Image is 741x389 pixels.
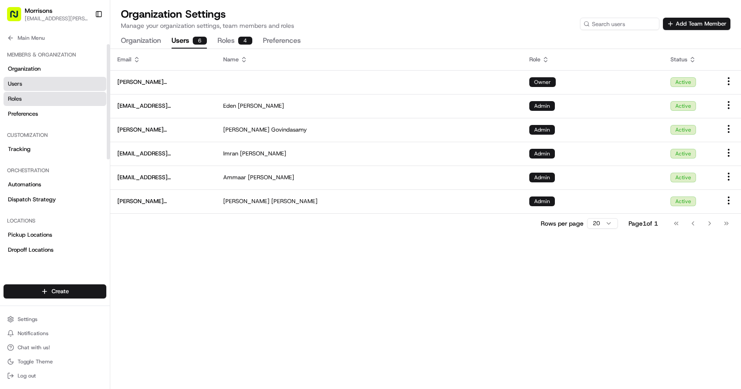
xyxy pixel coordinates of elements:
[223,197,269,205] span: [PERSON_NAME]
[117,150,209,158] span: [EMAIL_ADDRESS][PERSON_NAME][DOMAIN_NAME]
[529,196,555,206] div: Admin
[4,370,106,382] button: Log out
[75,129,82,136] div: 💻
[4,193,106,207] a: Dispatch Strategy
[263,34,301,49] button: Preferences
[9,129,16,136] div: 📗
[8,181,41,189] span: Automations
[4,163,106,178] div: Orchestration
[8,231,52,239] span: Pickup Locations
[4,107,106,121] a: Preferences
[172,34,207,49] button: Users
[238,37,252,45] div: 4
[25,15,88,22] button: [EMAIL_ADDRESS][PERSON_NAME][DOMAIN_NAME]
[271,197,318,205] span: [PERSON_NAME]
[4,327,106,340] button: Notifications
[4,313,106,325] button: Settings
[670,56,709,64] div: Status
[529,101,555,111] div: Admin
[150,87,161,98] button: Start new chat
[117,126,209,134] span: [PERSON_NAME][EMAIL_ADDRESS][PERSON_NAME][DOMAIN_NAME]
[8,95,22,103] span: Roles
[223,174,246,181] span: Ammaar
[4,284,106,298] button: Create
[71,125,145,140] a: 💻API Documentation
[52,287,69,295] span: Create
[529,125,555,135] div: Admin
[8,246,53,254] span: Dropoff Locations
[529,149,555,159] div: Admin
[8,65,41,73] span: Organization
[529,77,556,87] div: Owner
[117,78,209,86] span: [PERSON_NAME][EMAIL_ADDRESS][PERSON_NAME][DOMAIN_NAME]
[580,18,659,30] input: Search users
[4,214,106,228] div: Locations
[629,219,658,228] div: Page 1 of 1
[121,21,294,30] p: Manage your organization settings, team members and roles
[4,4,91,25] button: Morrisons[EMAIL_ADDRESS][PERSON_NAME][DOMAIN_NAME]
[62,149,107,156] a: Powered byPylon
[4,62,106,76] a: Organization
[541,219,584,228] p: Rows per page
[117,174,209,181] span: [EMAIL_ADDRESS][PERSON_NAME][DOMAIN_NAME]
[88,150,107,156] span: Pylon
[529,173,555,182] div: Admin
[4,341,106,354] button: Chat with us!
[4,355,106,368] button: Toggle Theme
[4,128,106,142] div: Customization
[223,102,236,110] span: Eden
[223,56,515,64] div: Name
[18,128,67,137] span: Knowledge Base
[4,178,106,192] a: Automations
[670,173,696,182] div: Active
[4,228,106,242] a: Pickup Locations
[18,316,37,323] span: Settings
[670,125,696,135] div: Active
[30,93,112,100] div: We're available if you need us!
[23,57,146,66] input: Clear
[83,128,142,137] span: API Documentation
[9,9,26,26] img: Nash
[238,102,284,110] span: [PERSON_NAME]
[4,32,106,44] button: Main Menu
[8,196,56,204] span: Dispatch Strategy
[8,80,22,88] span: Users
[670,101,696,111] div: Active
[4,243,106,257] a: Dropoff Locations
[18,330,49,337] span: Notifications
[193,37,207,45] div: 6
[223,126,269,134] span: [PERSON_NAME]
[117,102,209,110] span: [EMAIL_ADDRESS][PERSON_NAME][DOMAIN_NAME]
[4,48,106,62] div: Members & Organization
[217,34,252,49] button: Roles
[18,344,50,351] span: Chat with us!
[4,92,106,106] a: Roles
[4,142,106,156] a: Tracking
[271,126,307,134] span: Govindasamy
[117,197,209,205] span: [PERSON_NAME][EMAIL_ADDRESS][DOMAIN_NAME]
[4,77,106,91] a: Users
[529,56,656,64] div: Role
[670,196,696,206] div: Active
[8,110,38,118] span: Preferences
[670,77,696,87] div: Active
[30,84,145,93] div: Start new chat
[9,84,25,100] img: 1736555255976-a54dd68f-1ca7-489b-9aae-adbdc363a1c4
[9,35,161,49] p: Welcome 👋
[223,150,238,158] span: Imran
[8,145,30,153] span: Tracking
[18,34,45,42] span: Main Menu
[663,18,730,30] button: Add Team Member
[18,372,36,379] span: Log out
[117,56,209,64] div: Email
[670,149,696,159] div: Active
[25,6,52,15] button: Morrisons
[121,34,161,49] button: Organization
[18,358,53,365] span: Toggle Theme
[240,150,286,158] span: [PERSON_NAME]
[121,7,294,21] h1: Organization Settings
[5,125,71,140] a: 📗Knowledge Base
[248,174,294,181] span: [PERSON_NAME]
